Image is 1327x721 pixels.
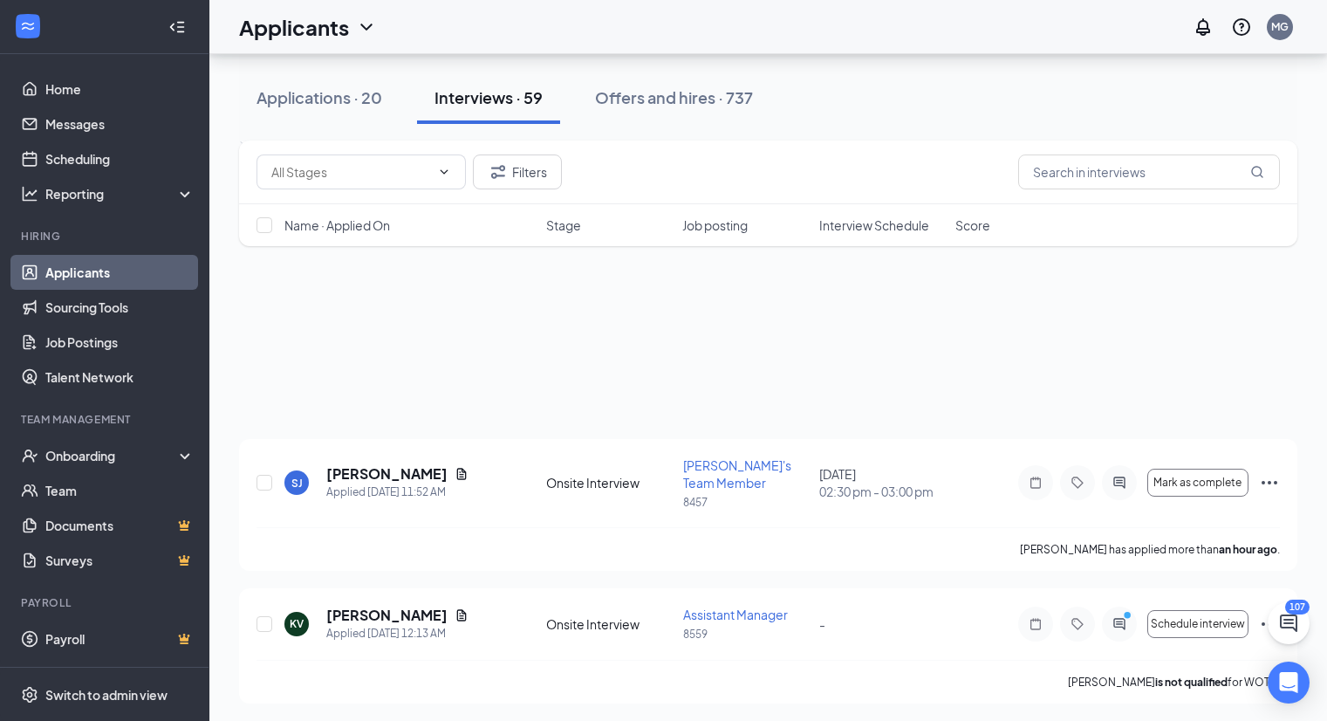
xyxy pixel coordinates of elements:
[19,17,37,35] svg: WorkstreamLogo
[1219,543,1277,556] b: an hour ago
[1285,600,1310,615] div: 107
[819,616,825,632] span: -
[683,457,791,491] span: [PERSON_NAME]'s Team Member
[473,154,562,189] button: Filter Filters
[291,476,303,491] div: SJ
[819,216,929,234] span: Interview Schedule
[1067,617,1088,631] svg: Tag
[1109,617,1130,631] svg: ActiveChat
[45,185,195,203] div: Reporting
[45,447,180,464] div: Onboarding
[45,106,195,141] a: Messages
[326,625,469,642] div: Applied [DATE] 12:13 AM
[683,495,809,510] p: 8457
[21,686,38,704] svg: Settings
[819,465,945,500] div: [DATE]
[21,412,191,427] div: Team Management
[1119,610,1140,624] svg: PrimaryDot
[45,325,195,360] a: Job Postings
[455,608,469,622] svg: Document
[1193,17,1214,38] svg: Notifications
[819,483,945,500] span: 02:30 pm - 03:00 pm
[1151,618,1245,630] span: Schedule interview
[45,543,195,578] a: SurveysCrown
[1147,610,1248,638] button: Schedule interview
[1268,662,1310,704] div: Open Intercom Messenger
[1259,472,1280,493] svg: Ellipses
[1068,675,1280,690] p: [PERSON_NAME] for WOTC.
[437,165,451,179] svg: ChevronDown
[488,161,509,182] svg: Filter
[271,162,430,182] input: All Stages
[1271,19,1289,34] div: MG
[1259,614,1280,635] svg: Ellipses
[1018,154,1280,189] input: Search in interviews
[455,467,469,481] svg: Document
[239,12,349,42] h1: Applicants
[45,508,195,543] a: DocumentsCrown
[21,595,191,610] div: Payroll
[257,86,382,108] div: Applications · 20
[1231,17,1252,38] svg: QuestionInfo
[1153,477,1241,489] span: Mark as complete
[1268,602,1310,644] button: ChatActive
[21,185,38,203] svg: Analysis
[1278,613,1299,634] svg: ChatActive
[326,464,448,484] h5: [PERSON_NAME]
[284,216,390,234] span: Name · Applied On
[1147,469,1248,497] button: Mark as complete
[682,216,748,234] span: Job posting
[326,484,469,501] div: Applied [DATE] 11:52 AM
[45,141,195,176] a: Scheduling
[1109,476,1130,490] svg: ActiveChat
[546,216,581,234] span: Stage
[546,474,672,491] div: Onsite Interview
[21,447,38,464] svg: UserCheck
[683,627,809,642] p: 8559
[1020,542,1280,557] p: [PERSON_NAME] has applied more than .
[45,255,195,290] a: Applicants
[45,686,168,704] div: Switch to admin view
[326,606,448,625] h5: [PERSON_NAME]
[1025,476,1046,490] svg: Note
[356,17,377,38] svg: ChevronDown
[1067,476,1088,490] svg: Tag
[290,616,304,631] div: KV
[45,360,195,395] a: Talent Network
[595,86,753,108] div: Offers and hires · 737
[45,290,195,325] a: Sourcing Tools
[1250,165,1264,179] svg: MagnifyingGlass
[168,18,186,36] svg: Collapse
[45,72,195,106] a: Home
[955,216,990,234] span: Score
[1025,617,1046,631] svg: Note
[45,621,195,656] a: PayrollCrown
[546,615,672,633] div: Onsite Interview
[434,86,543,108] div: Interviews · 59
[683,607,788,622] span: Assistant Manager
[1155,676,1228,689] b: is not qualified
[21,229,191,244] div: Hiring
[45,473,195,508] a: Team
